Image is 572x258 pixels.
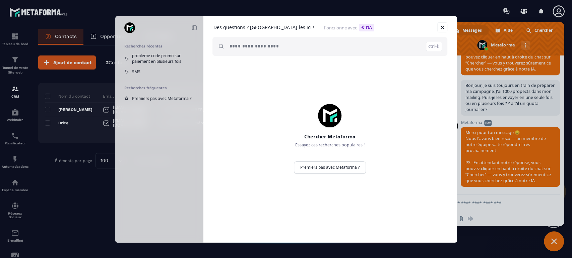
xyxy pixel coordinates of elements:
h1: Des questions ? [GEOGRAPHIC_DATA]-les ici ! [213,24,314,30]
span: Fonctionne avec [324,24,374,31]
p: Essayez ces recherches populaires ! [280,142,380,148]
a: Fermer [437,22,447,32]
h2: Chercher Metaforma [280,133,380,140]
h2: Recherches récentes [124,44,194,48]
span: l'IA [359,24,374,31]
span: probleme code promo sur paiement en plusieurs fois [132,53,194,64]
a: Premiers pas avec Metaforma ? [294,161,366,174]
h2: Recherches fréquentes [124,86,194,90]
a: Réduire [190,23,199,32]
span: SMS [132,69,140,75]
span: Premiers pas avec Metaforma ? [132,96,191,101]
